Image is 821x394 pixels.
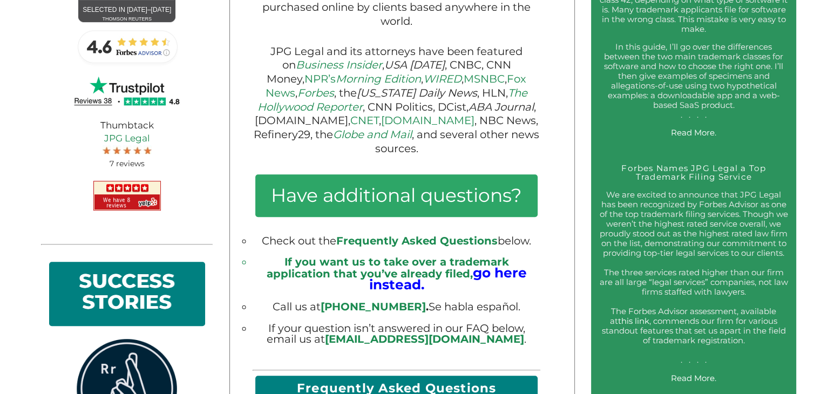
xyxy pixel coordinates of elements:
h2: SUCCESS STORIES [57,270,197,318]
img: Screen-Shot-2017-10-03-at-11.31.22-PM.jpg [144,145,152,154]
li: Check out the below. [253,236,540,247]
a: Business Insider [296,58,382,71]
img: Forbes-Advisor-Rating-JPG-Legal.jpg [73,25,181,68]
li: Call us at Se habla español. [253,302,540,313]
img: Screen-Shot-2017-10-03-at-11.31.22-PM.jpg [123,145,131,154]
img: Screen-Shot-2017-10-03-at-11.31.22-PM.jpg [113,145,121,154]
a: NPR’sMorning Edition [304,72,421,85]
img: Screen-Shot-2017-10-03-at-11.31.22-PM.jpg [103,145,111,154]
em: ABA Journal [469,100,534,113]
li: If your question isn’t answered in our FAQ below, email us at . [253,323,540,345]
p: In this guide, I’ll go over the differences between the two main trademark classes for software a... [599,42,788,120]
em: Morning Edition [336,72,421,85]
div: Thumbtack [41,111,213,178]
a: JPG Legal [49,132,205,145]
img: Screen-Shot-2017-10-03-at-11.31.22-PM.jpg [133,145,141,154]
img: JPG Legal [93,181,161,210]
p: JPG Legal and its attorneys have been featured on , , CNBC, CNN Money, , , , , , the , HLN, , CNN... [253,45,540,156]
span: Frequently Asked Questions [336,234,498,247]
em: [US_STATE] Daily News [357,86,477,99]
a: Forbes Names JPG Legal a Top Trademark Filing Service [621,163,766,182]
big: go here instead. [369,264,527,293]
img: JPG Legal TrustPilot 4.8 Stars 38 Reviews [73,74,181,108]
h3: Have additional questions? [255,174,538,216]
a: The Hollywood Reporter [257,86,528,113]
a: WIRED [423,72,462,85]
a: Fox News [266,72,526,99]
a: this link [618,316,649,326]
div: thomson reuters [78,13,175,25]
a: go here instead. [369,267,527,292]
em: USA [DATE] [384,58,445,71]
li: If you want us to take over a trademark application that you’ve already filed, [253,257,540,291]
a: [DOMAIN_NAME] [381,114,474,127]
a: MSNBC [464,72,505,85]
a: Forbes [297,86,334,99]
a: Read More. [671,373,716,383]
p: We are excited to announce that JPG Legal has been recognized by Forbes Advisor as one of the top... [599,190,788,365]
a: Read More. [671,127,716,138]
span: 7 reviews [110,159,145,168]
a: CNET [350,114,379,127]
a: [EMAIL_ADDRESS][DOMAIN_NAME] [325,332,524,345]
a: Globe and Mail [333,128,412,141]
b: . [321,300,429,313]
div: Selected in [DATE]–[DATE] [78,4,175,16]
a: [PHONE_NUMBER]‬ [321,300,426,313]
